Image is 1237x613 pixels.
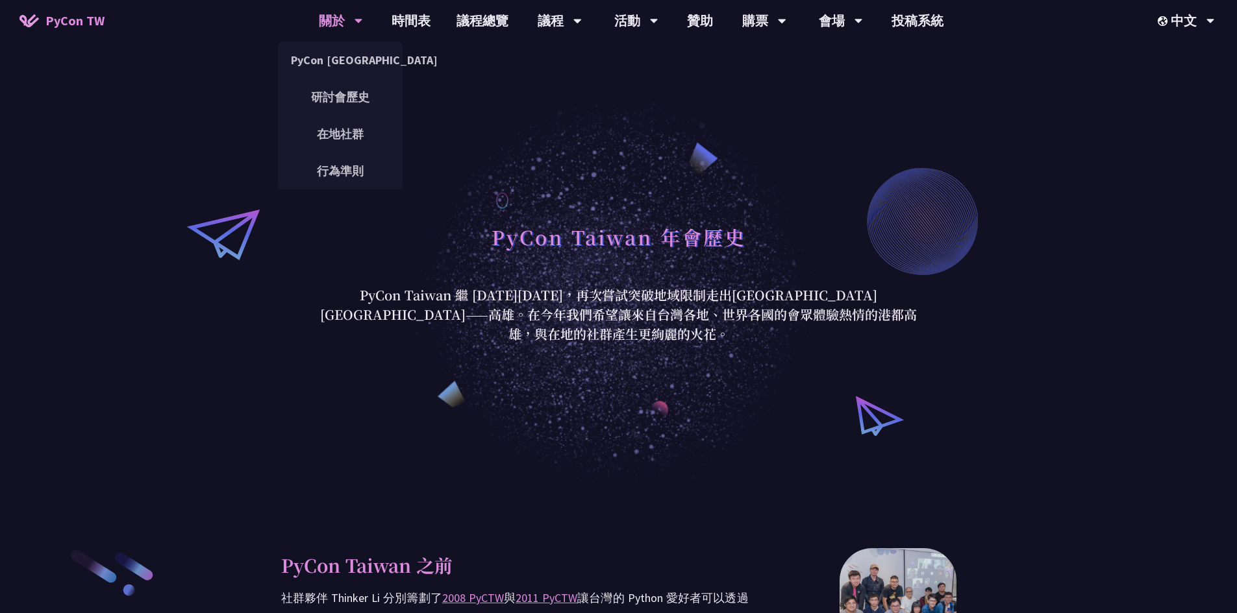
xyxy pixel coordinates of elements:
img: Locale Icon [1158,16,1171,26]
p: PyCon Taiwan 之前 [281,551,749,579]
img: Home icon of PyCon TW 2025 [19,14,39,27]
h1: PyCon Taiwan 年會歷史 [492,217,746,256]
span: PyCon TW [45,11,105,30]
a: PyCon [GEOGRAPHIC_DATA] [278,45,403,75]
a: 行為準則 [278,156,403,186]
a: 2008 PyCTW [442,590,504,605]
a: PyCon TW [6,5,118,37]
a: 在地社群 [278,119,403,149]
p: PyCon Taiwan 繼 [DATE][DATE]，再次嘗試突破地域限制走出[GEOGRAPHIC_DATA][GEOGRAPHIC_DATA]——高雄。在今年我們希望讓來自台灣各地、世界各... [317,285,921,344]
a: 2011 PyCTW [516,590,577,605]
a: 研討會歷史 [278,82,403,112]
